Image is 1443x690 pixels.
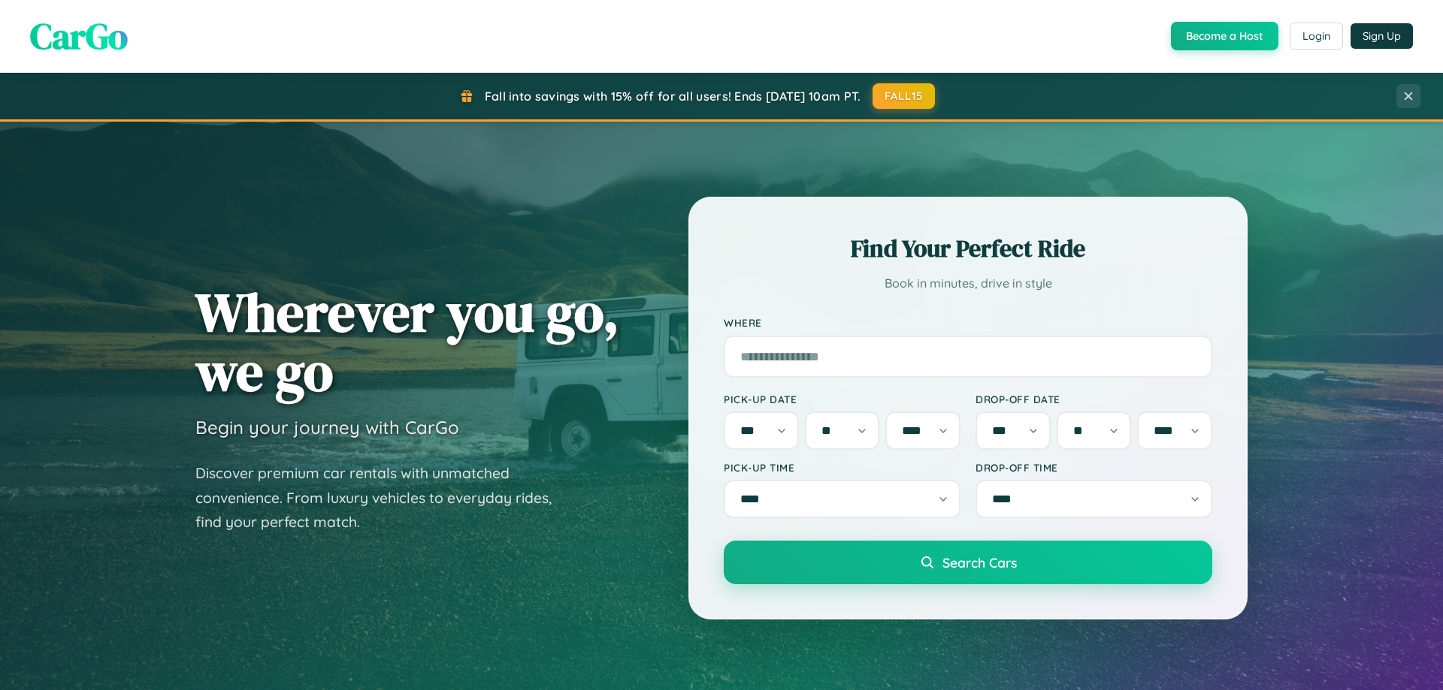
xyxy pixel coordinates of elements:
label: Pick-up Date [724,393,960,405]
span: CarGo [30,11,128,61]
button: FALL15 [873,83,936,109]
button: Search Cars [724,541,1212,584]
button: Login [1290,23,1343,50]
h2: Find Your Perfect Ride [724,232,1212,265]
p: Book in minutes, drive in style [724,273,1212,294]
h1: Wherever you go, we go [195,282,619,401]
button: Sign Up [1351,23,1413,49]
p: Discover premium car rentals with unmatched convenience. From luxury vehicles to everyday rides, ... [195,461,571,535]
h3: Begin your journey with CarGo [195,416,459,438]
label: Pick-up Time [724,461,960,474]
label: Drop-off Date [976,393,1212,405]
button: Become a Host [1171,22,1278,50]
label: Where [724,317,1212,330]
span: Search Cars [942,554,1017,571]
span: Fall into savings with 15% off for all users! Ends [DATE] 10am PT. [485,89,861,104]
label: Drop-off Time [976,461,1212,474]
